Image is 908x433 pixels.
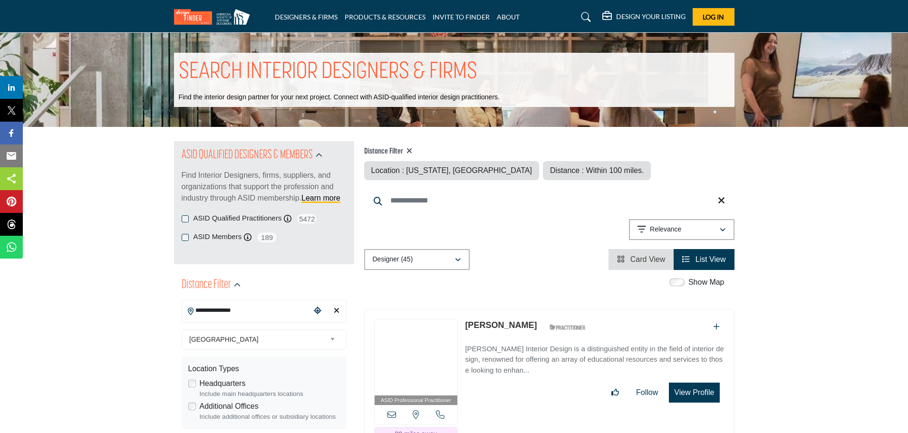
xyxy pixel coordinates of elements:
[609,249,674,270] li: Card View
[345,13,425,21] a: PRODUCTS & RESOURCES
[182,277,231,294] h2: Distance Filter
[182,234,189,241] input: ASID Members checkbox
[256,231,278,243] span: 189
[301,194,340,202] a: Learn more
[364,189,734,212] input: Search Keyword
[616,12,686,21] h5: DESIGN YOUR LISTING
[373,255,413,264] p: Designer (45)
[193,231,242,242] label: ASID Members
[200,412,340,422] div: Include additional offices or subsidiary locations
[189,334,326,345] span: [GEOGRAPHIC_DATA]
[182,301,310,320] input: Search Location
[329,301,344,321] div: Clear search location
[546,321,589,333] img: ASID Qualified Practitioners Badge Icon
[200,401,259,412] label: Additional Offices
[275,13,338,21] a: DESIGNERS & FIRMS
[310,301,325,321] div: Choose your current location
[688,277,724,288] label: Show Map
[200,378,246,389] label: Headquarters
[364,249,470,270] button: Designer (45)
[682,255,725,263] a: View List
[182,170,347,204] p: Find Interior Designers, firms, suppliers, and organizations that support the profession and indu...
[381,396,451,404] span: ASID Professional Practitioner
[375,319,458,405] a: ASID Professional Practitioner
[602,11,686,23] div: DESIGN YOUR LISTING
[572,10,597,25] a: Search
[179,93,500,102] p: Find the interior design partner for your next project. Connect with ASID-qualified interior desi...
[179,58,477,87] h1: SEARCH INTERIOR DESIGNERS & FIRMS
[465,320,537,330] a: [PERSON_NAME]
[188,363,340,375] div: Location Types
[605,383,625,402] button: Like listing
[433,13,490,21] a: INVITE TO FINDER
[497,13,520,21] a: ABOUT
[695,255,726,263] span: List View
[693,8,734,26] button: Log In
[364,147,651,156] h4: Distance Filter
[629,219,734,240] button: Relevance
[650,225,681,234] p: Relevance
[465,338,724,376] a: [PERSON_NAME] Interior Design is a distinguished entity in the field of interior design, renowned...
[630,255,666,263] span: Card View
[371,166,532,174] span: Location : [US_STATE], [GEOGRAPHIC_DATA]
[200,389,340,399] div: Include main headquarters locations
[174,9,255,25] img: Site Logo
[630,383,664,402] button: Follow
[713,323,720,331] a: Add To List
[375,319,458,395] img: Jaya Rose
[296,213,318,225] span: 5472
[182,215,189,222] input: ASID Qualified Practitioners checkbox
[465,344,724,376] p: [PERSON_NAME] Interior Design is a distinguished entity in the field of interior design, renowned...
[617,255,665,263] a: View Card
[674,249,734,270] li: List View
[703,13,724,21] span: Log In
[465,319,537,332] p: Jaya Rose
[182,147,313,164] h2: ASID QUALIFIED DESIGNERS & MEMBERS
[669,383,719,403] button: View Profile
[193,213,282,224] label: ASID Qualified Practitioners
[550,166,644,174] span: Distance : Within 100 miles.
